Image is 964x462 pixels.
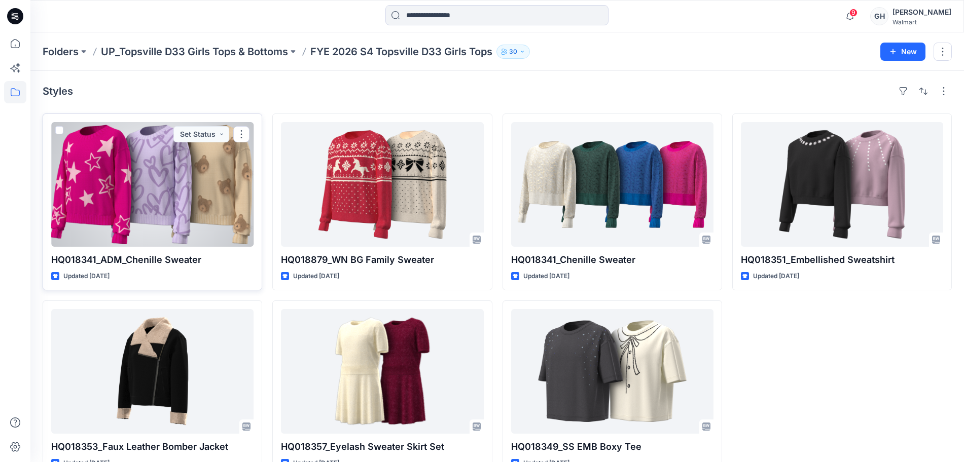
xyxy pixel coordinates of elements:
a: HQ018879_WN BG Family Sweater [281,122,483,247]
a: HQ018341_ADM_Chenille Sweater [51,122,254,247]
p: HQ018341_Chenille Sweater [511,253,713,267]
div: GH [870,7,888,25]
a: HQ018351_Embellished Sweatshirt [741,122,943,247]
p: HQ018879_WN BG Family Sweater [281,253,483,267]
p: HQ018341_ADM_Chenille Sweater [51,253,254,267]
a: HQ018349_SS EMB Boxy Tee [511,309,713,434]
p: FYE 2026 S4 Topsville D33 Girls Tops [310,45,492,59]
div: Walmart [892,18,951,26]
div: [PERSON_NAME] [892,6,951,18]
p: HQ018351_Embellished Sweatshirt [741,253,943,267]
a: HQ018341_Chenille Sweater [511,122,713,247]
button: 30 [496,45,530,59]
p: HQ018349_SS EMB Boxy Tee [511,440,713,454]
p: Updated [DATE] [753,271,799,282]
p: Updated [DATE] [63,271,110,282]
a: HQ018353_Faux Leather Bomber Jacket [51,309,254,434]
p: Updated [DATE] [293,271,339,282]
p: Updated [DATE] [523,271,569,282]
span: 9 [849,9,858,17]
a: HQ018357_Eyelash Sweater Skirt Set [281,309,483,434]
p: HQ018357_Eyelash Sweater Skirt Set [281,440,483,454]
button: New [880,43,925,61]
p: 30 [509,46,517,57]
a: Folders [43,45,79,59]
p: HQ018353_Faux Leather Bomber Jacket [51,440,254,454]
a: UP_Topsville D33 Girls Tops & Bottoms [101,45,288,59]
h4: Styles [43,85,73,97]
